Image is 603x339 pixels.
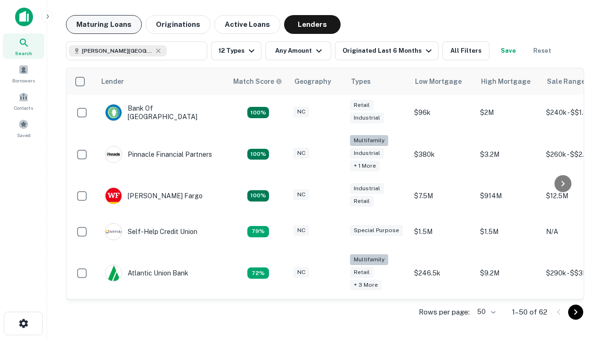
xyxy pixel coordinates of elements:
[105,265,188,282] div: Atlantic Union Bank
[350,225,403,236] div: Special Purpose
[105,223,197,240] div: Self-help Credit Union
[345,68,409,95] th: Types
[415,76,462,87] div: Low Mortgage
[17,131,31,139] span: Saved
[247,267,269,279] div: Matching Properties: 10, hasApolloMatch: undefined
[512,307,547,318] p: 1–50 of 62
[419,307,470,318] p: Rows per page:
[105,104,218,121] div: Bank Of [GEOGRAPHIC_DATA]
[409,68,475,95] th: Low Mortgage
[409,297,475,332] td: $200k
[228,68,289,95] th: Capitalize uses an advanced AI algorithm to match your search with the best lender. The match sco...
[481,76,530,87] div: High Mortgage
[294,76,331,87] div: Geography
[475,178,541,214] td: $914M
[293,148,309,159] div: NC
[556,264,603,309] iframe: Chat Widget
[293,106,309,117] div: NC
[14,104,33,112] span: Contacts
[293,189,309,200] div: NC
[3,61,44,86] a: Borrowers
[475,250,541,297] td: $9.2M
[146,15,211,34] button: Originations
[350,267,374,278] div: Retail
[350,183,384,194] div: Industrial
[473,305,497,319] div: 50
[211,41,261,60] button: 12 Types
[335,41,439,60] button: Originated Last 6 Months
[284,15,341,34] button: Lenders
[475,95,541,130] td: $2M
[106,146,122,162] img: picture
[409,214,475,250] td: $1.5M
[289,68,345,95] th: Geography
[350,254,388,265] div: Multifamily
[66,15,142,34] button: Maturing Loans
[409,250,475,297] td: $246.5k
[96,68,228,95] th: Lender
[105,187,203,204] div: [PERSON_NAME] Fargo
[475,130,541,178] td: $3.2M
[442,41,489,60] button: All Filters
[12,77,35,84] span: Borrowers
[106,188,122,204] img: picture
[409,178,475,214] td: $7.5M
[342,45,434,56] div: Originated Last 6 Months
[247,190,269,202] div: Matching Properties: 15, hasApolloMatch: undefined
[547,76,585,87] div: Sale Range
[3,33,44,59] a: Search
[351,76,371,87] div: Types
[265,41,331,60] button: Any Amount
[350,148,384,159] div: Industrial
[106,105,122,121] img: picture
[350,100,374,111] div: Retail
[101,76,124,87] div: Lender
[247,107,269,118] div: Matching Properties: 14, hasApolloMatch: undefined
[350,135,388,146] div: Multifamily
[106,224,122,240] img: picture
[475,214,541,250] td: $1.5M
[3,115,44,141] a: Saved
[214,15,280,34] button: Active Loans
[350,161,380,171] div: + 1 more
[293,225,309,236] div: NC
[350,280,382,291] div: + 3 more
[527,41,557,60] button: Reset
[247,226,269,237] div: Matching Properties: 11, hasApolloMatch: undefined
[475,297,541,332] td: $3.3M
[350,196,374,207] div: Retail
[15,49,32,57] span: Search
[105,146,212,163] div: Pinnacle Financial Partners
[493,41,523,60] button: Save your search to get updates of matches that match your search criteria.
[475,68,541,95] th: High Mortgage
[293,267,309,278] div: NC
[409,95,475,130] td: $96k
[568,305,583,320] button: Go to next page
[82,47,153,55] span: [PERSON_NAME][GEOGRAPHIC_DATA], [GEOGRAPHIC_DATA]
[247,149,269,160] div: Matching Properties: 25, hasApolloMatch: undefined
[409,130,475,178] td: $380k
[3,88,44,113] a: Contacts
[106,265,122,281] img: picture
[233,76,282,87] div: Capitalize uses an advanced AI algorithm to match your search with the best lender. The match sco...
[350,113,384,123] div: Industrial
[15,8,33,26] img: capitalize-icon.png
[233,76,280,87] h6: Match Score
